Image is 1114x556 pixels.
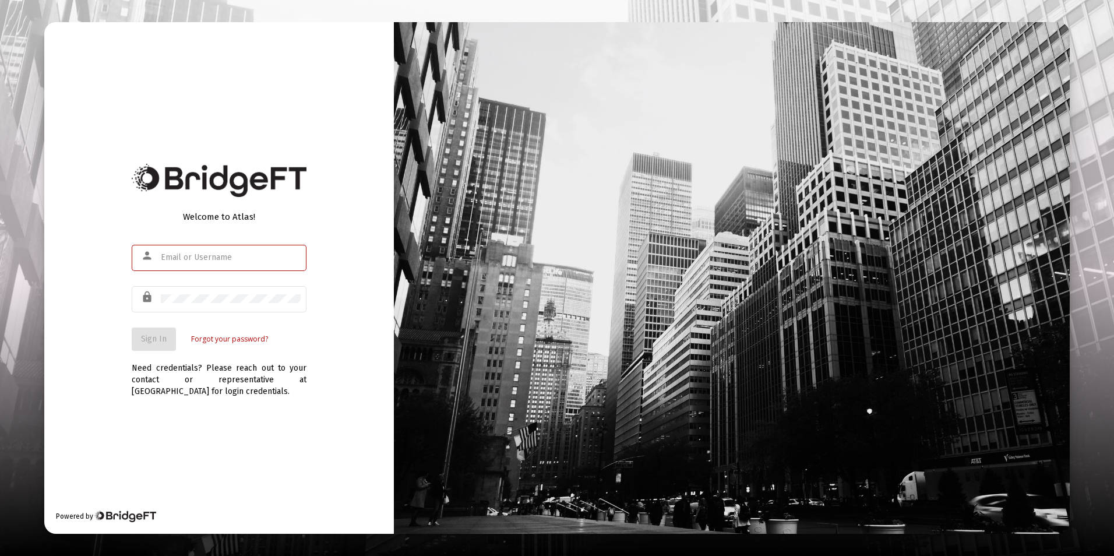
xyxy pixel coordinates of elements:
[132,351,306,397] div: Need credentials? Please reach out to your contact or representative at [GEOGRAPHIC_DATA] for log...
[141,334,167,344] span: Sign In
[94,511,156,522] img: Bridge Financial Technology Logo
[132,328,176,351] button: Sign In
[141,290,155,304] mat-icon: lock
[132,164,306,197] img: Bridge Financial Technology Logo
[191,333,268,345] a: Forgot your password?
[161,253,301,262] input: Email or Username
[56,511,156,522] div: Powered by
[132,211,306,223] div: Welcome to Atlas!
[141,249,155,263] mat-icon: person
